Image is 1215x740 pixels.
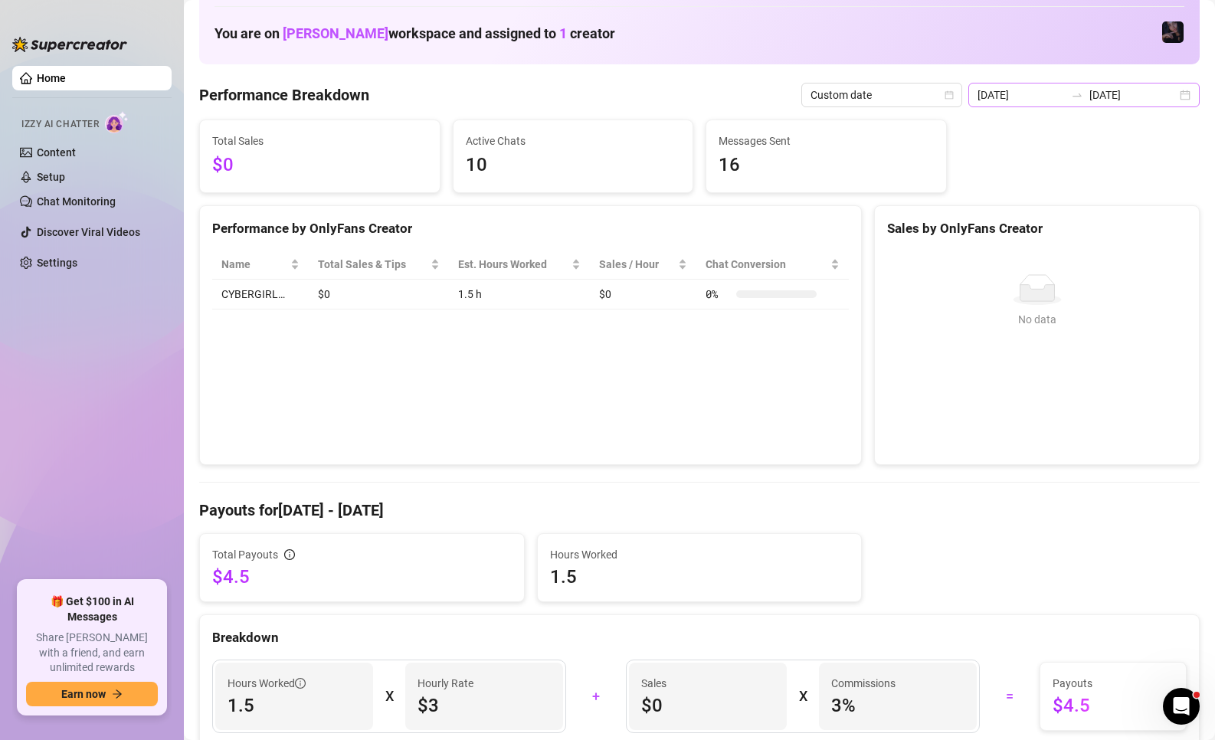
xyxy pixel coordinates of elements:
span: Custom date [811,83,953,106]
button: Earn nowarrow-right [26,682,158,706]
span: Chat Conversion [706,256,827,273]
span: [PERSON_NAME] [283,25,388,41]
span: Hours Worked [228,675,306,692]
div: X [385,684,393,709]
span: 3 % [831,693,964,718]
div: No data [893,311,1181,328]
h4: Payouts for [DATE] - [DATE] [199,499,1200,521]
span: $3 [418,693,551,718]
iframe: Intercom live chat [1163,688,1200,725]
img: AI Chatter [105,111,129,133]
h1: You are on workspace and assigned to creator [215,25,615,42]
span: $4.5 [212,565,512,589]
span: Izzy AI Chatter [21,117,99,132]
span: Payouts [1053,675,1174,692]
a: Setup [37,171,65,183]
span: calendar [945,90,954,100]
input: Start date [978,87,1065,103]
div: Est. Hours Worked [458,256,568,273]
a: Chat Monitoring [37,195,116,208]
div: X [799,684,807,709]
a: Home [37,72,66,84]
span: swap-right [1071,89,1083,101]
span: Earn now [61,688,106,700]
article: Commissions [831,675,896,692]
span: $4.5 [1053,693,1174,718]
div: = [989,684,1030,709]
a: Content [37,146,76,159]
img: CYBERGIRL [1162,21,1184,43]
td: CYBERGIRL… [212,280,309,309]
div: Performance by OnlyFans Creator [212,218,849,239]
span: Sales [641,675,775,692]
span: 0 % [706,286,730,303]
input: End date [1089,87,1177,103]
span: Messages Sent [719,133,934,149]
span: Sales / Hour [599,256,675,273]
th: Name [212,250,309,280]
div: + [575,684,617,709]
span: Total Sales & Tips [318,256,427,273]
span: 1.5 [228,693,361,718]
td: $0 [590,280,696,309]
th: Chat Conversion [696,250,849,280]
a: Discover Viral Videos [37,226,140,238]
div: Breakdown [212,627,1187,648]
span: to [1071,89,1083,101]
article: Hourly Rate [418,675,473,692]
span: arrow-right [112,689,123,699]
div: Sales by OnlyFans Creator [887,218,1187,239]
span: Share [PERSON_NAME] with a friend, and earn unlimited rewards [26,630,158,676]
span: Name [221,256,287,273]
span: Hours Worked [550,546,850,563]
td: 1.5 h [449,280,590,309]
span: info-circle [295,678,306,689]
th: Sales / Hour [590,250,696,280]
span: $0 [212,151,427,180]
td: $0 [309,280,449,309]
span: 10 [466,151,681,180]
span: 1 [559,25,567,41]
span: $0 [641,693,775,718]
h4: Performance Breakdown [199,84,369,106]
span: Total Sales [212,133,427,149]
span: Active Chats [466,133,681,149]
img: logo-BBDzfeDw.svg [12,37,127,52]
span: info-circle [284,549,295,560]
a: Settings [37,257,77,269]
th: Total Sales & Tips [309,250,449,280]
span: Total Payouts [212,546,278,563]
span: 🎁 Get $100 in AI Messages [26,594,158,624]
span: 1.5 [550,565,850,589]
span: 16 [719,151,934,180]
